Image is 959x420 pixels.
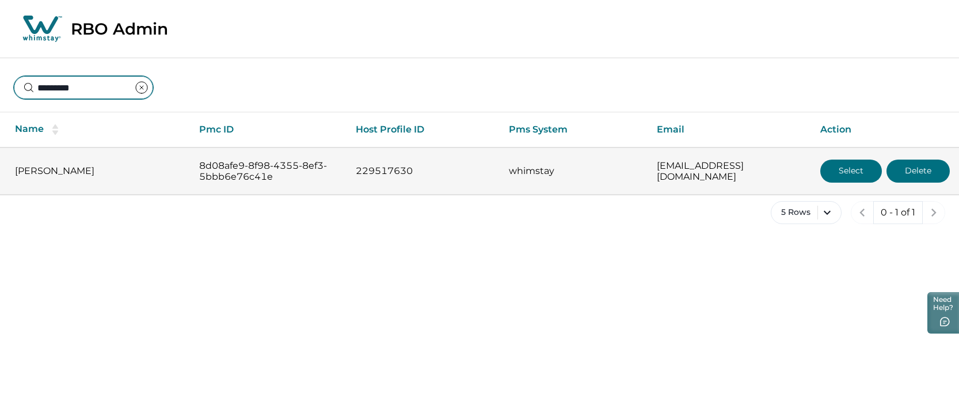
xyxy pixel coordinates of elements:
[771,201,842,224] button: 5 Rows
[44,124,67,135] button: sorting
[199,160,337,183] p: 8d08afe9-8f98-4355-8ef3-5bbb6e76c41e
[347,112,500,147] th: Host Profile ID
[657,160,802,183] p: [EMAIL_ADDRESS][DOMAIN_NAME]
[130,76,153,99] button: clear input
[509,165,638,177] p: whimstay
[811,112,959,147] th: Action
[190,112,346,147] th: Pmc ID
[71,19,168,39] p: RBO Admin
[15,165,181,177] p: [PERSON_NAME]
[873,201,923,224] button: 0 - 1 of 1
[881,207,915,218] p: 0 - 1 of 1
[820,160,882,183] button: Select
[851,201,874,224] button: previous page
[886,160,950,183] button: Delete
[356,165,490,177] p: 229517630
[922,201,945,224] button: next page
[500,112,648,147] th: Pms System
[648,112,811,147] th: Email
